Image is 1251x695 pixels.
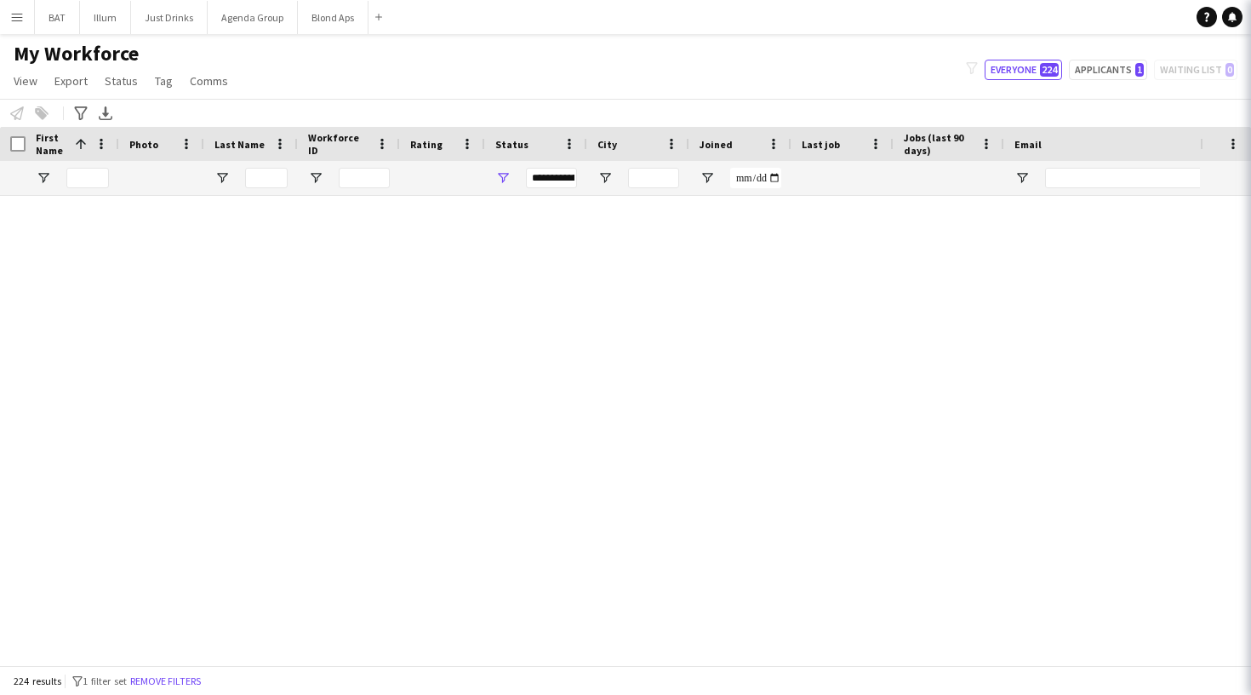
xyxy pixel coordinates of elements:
[105,73,138,89] span: Status
[35,1,80,34] button: BAT
[298,1,368,34] button: Blond Aps
[14,73,37,89] span: View
[700,170,715,186] button: Open Filter Menu
[54,73,88,89] span: Export
[36,170,51,186] button: Open Filter Menu
[66,168,109,188] input: First Name Filter Input
[129,138,158,151] span: Photo
[127,672,204,691] button: Remove filters
[245,168,288,188] input: Last Name Filter Input
[1014,138,1042,151] span: Email
[1014,170,1030,186] button: Open Filter Menu
[36,131,68,157] span: First Name
[1040,63,1059,77] span: 224
[98,70,145,92] a: Status
[95,103,116,123] app-action-btn: Export XLSX
[597,170,613,186] button: Open Filter Menu
[410,138,443,151] span: Rating
[308,170,323,186] button: Open Filter Menu
[148,70,180,92] a: Tag
[183,70,235,92] a: Comms
[7,70,44,92] a: View
[339,168,390,188] input: Workforce ID Filter Input
[80,1,131,34] button: Illum
[1135,63,1144,77] span: 1
[597,138,617,151] span: City
[730,168,781,188] input: Joined Filter Input
[802,138,840,151] span: Last job
[700,138,733,151] span: Joined
[495,138,528,151] span: Status
[208,1,298,34] button: Agenda Group
[1069,60,1147,80] button: Applicants1
[155,73,173,89] span: Tag
[628,168,679,188] input: City Filter Input
[495,170,511,186] button: Open Filter Menu
[904,131,974,157] span: Jobs (last 90 days)
[308,131,369,157] span: Workforce ID
[190,73,228,89] span: Comms
[131,1,208,34] button: Just Drinks
[71,103,91,123] app-action-btn: Advanced filters
[83,675,127,687] span: 1 filter set
[985,60,1062,80] button: Everyone224
[14,41,139,66] span: My Workforce
[48,70,94,92] a: Export
[214,170,230,186] button: Open Filter Menu
[214,138,265,151] span: Last Name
